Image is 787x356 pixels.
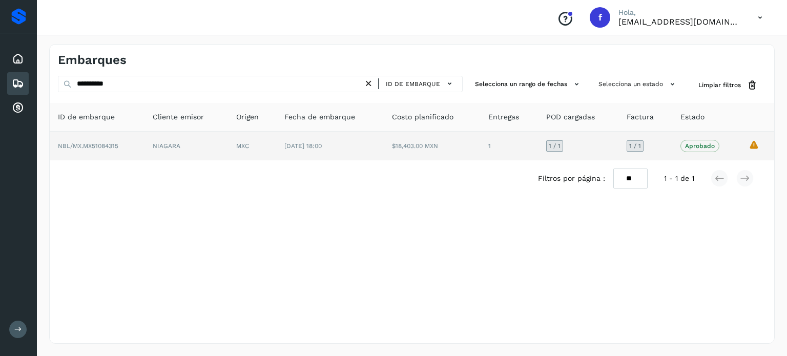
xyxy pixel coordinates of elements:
[680,112,705,122] span: Estado
[58,142,118,150] span: NBL/MX.MX51084315
[618,17,741,27] p: fyc3@mexamerik.com
[153,112,204,122] span: Cliente emisor
[392,112,453,122] span: Costo planificado
[383,76,458,91] button: ID de embarque
[629,143,641,149] span: 1 / 1
[690,76,766,95] button: Limpiar filtros
[549,143,561,149] span: 1 / 1
[228,132,276,160] td: MXC
[144,132,228,160] td: NIAGARA
[7,48,29,70] div: Inicio
[618,8,741,17] p: Hola,
[7,97,29,119] div: Cuentas por cobrar
[284,112,355,122] span: Fecha de embarque
[58,112,115,122] span: ID de embarque
[538,173,605,184] span: Filtros por página :
[471,76,586,93] button: Selecciona un rango de fechas
[594,76,682,93] button: Selecciona un estado
[480,132,539,160] td: 1
[284,142,322,150] span: [DATE] 18:00
[386,79,440,89] span: ID de embarque
[664,173,694,184] span: 1 - 1 de 1
[58,53,127,68] h4: Embarques
[488,112,519,122] span: Entregas
[236,112,259,122] span: Origen
[698,80,741,90] span: Limpiar filtros
[384,132,480,160] td: $18,403.00 MXN
[7,72,29,95] div: Embarques
[546,112,595,122] span: POD cargadas
[685,142,715,150] p: Aprobado
[627,112,654,122] span: Factura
